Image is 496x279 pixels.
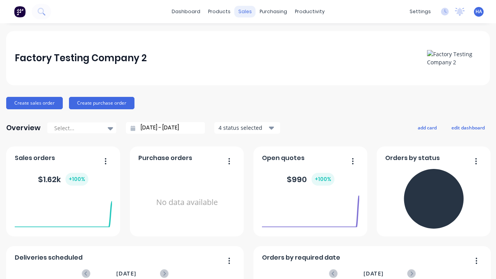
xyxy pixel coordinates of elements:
[204,6,234,17] div: products
[312,173,334,186] div: + 100 %
[138,153,192,163] span: Purchase orders
[234,6,256,17] div: sales
[168,6,204,17] a: dashboard
[14,6,26,17] img: Factory
[15,253,83,262] span: Deliveries scheduled
[15,50,147,66] div: Factory Testing Company 2
[291,6,329,17] div: productivity
[6,120,41,136] div: Overview
[262,253,340,262] span: Orders by required date
[214,122,280,134] button: 4 status selected
[475,8,482,15] span: HA
[6,97,63,109] button: Create sales order
[446,122,490,133] button: edit dashboard
[256,6,291,17] div: purchasing
[427,50,481,66] img: Factory Testing Company 2
[262,153,305,163] span: Open quotes
[15,153,55,163] span: Sales orders
[385,153,440,163] span: Orders by status
[363,269,384,278] span: [DATE]
[65,173,88,186] div: + 100 %
[287,173,334,186] div: $ 990
[138,166,236,239] div: No data available
[406,6,435,17] div: settings
[413,122,442,133] button: add card
[38,173,88,186] div: $ 1.62k
[219,124,267,132] div: 4 status selected
[69,97,134,109] button: Create purchase order
[116,269,136,278] span: [DATE]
